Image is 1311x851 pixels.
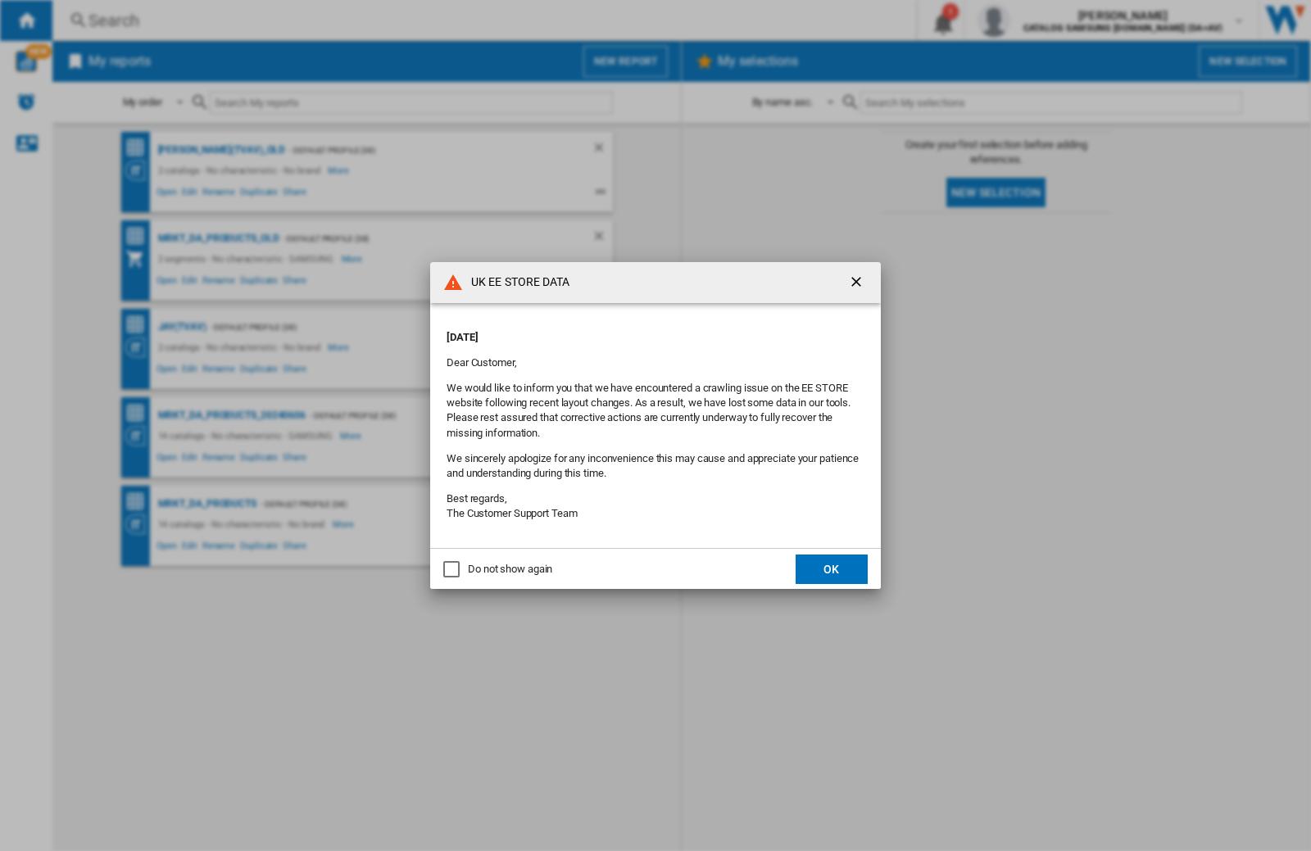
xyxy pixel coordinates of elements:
p: We sincerely apologize for any inconvenience this may cause and appreciate your patience and unde... [447,451,864,481]
p: Dear Customer, [447,355,864,370]
strong: [DATE] [447,331,478,343]
p: Best regards, The Customer Support Team [447,491,864,521]
button: getI18NText('BUTTONS.CLOSE_DIALOG') [841,266,874,299]
div: Do not show again [468,562,552,577]
p: We would like to inform you that we have encountered a crawling issue on the EE STORE website fol... [447,381,864,441]
ng-md-icon: getI18NText('BUTTONS.CLOSE_DIALOG') [848,274,868,293]
button: OK [796,555,868,584]
h4: UK EE STORE DATA [463,274,570,291]
md-checkbox: Do not show again [443,562,552,577]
